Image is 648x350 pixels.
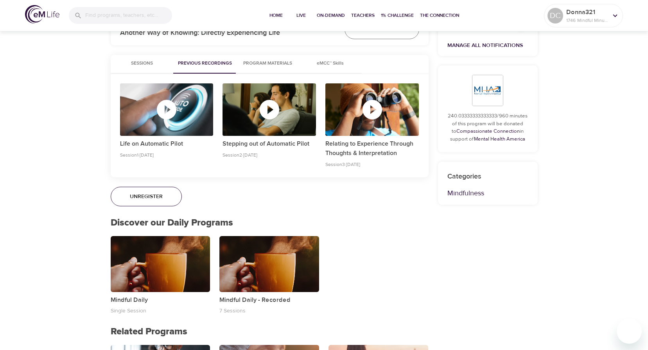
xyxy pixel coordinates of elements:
span: On-Demand [317,11,345,20]
p: Another Way of Knowing: Directly Experiencing Life [120,27,335,38]
button: Unregister [111,187,182,206]
span: Previous Recordings [178,60,232,68]
p: Session 2 · [DATE] [223,152,316,159]
p: Mindfulness [447,188,528,198]
span: eMCC™ Skills [304,60,357,68]
p: Session 1 · [DATE] [120,152,214,159]
p: Related Programs [111,325,429,339]
div: DC [547,8,563,23]
p: Mindful Daily - Recorded [219,295,319,305]
p: 7 Sessions [219,307,246,314]
input: Find programs, teachers, etc... [85,7,172,24]
p: Categories [447,171,528,182]
p: Stepping out of Automatic Pilot [223,139,316,148]
span: 1% Challenge [381,11,414,20]
img: logo [25,5,59,23]
span: Unregister [130,192,163,202]
p: 240.03333333333333/960 minutes of this program will be donated to in support of [447,112,528,143]
span: The Connection [420,11,459,20]
span: Teachers [351,11,375,20]
span: Live [292,11,311,20]
iframe: Button to launch messaging window [617,319,642,344]
p: Session 3 · [DATE] [325,161,419,168]
a: Manage All Notifications [447,42,523,49]
p: 1746 Mindful Minutes [566,17,608,24]
p: Discover our Daily Programs [111,216,429,230]
p: Life on Automatic Pilot [120,139,214,148]
span: Sessions [115,60,169,68]
p: Donna321 [566,7,608,17]
p: Single Session [111,307,146,314]
p: Relating to Experience Through Thoughts & Interpretation [325,139,419,158]
a: Compassionate Connection [456,128,520,134]
a: Mental Health America [474,136,525,142]
span: Home [267,11,285,20]
p: Mindful Daily [111,295,210,305]
span: Program Materials [241,60,294,68]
